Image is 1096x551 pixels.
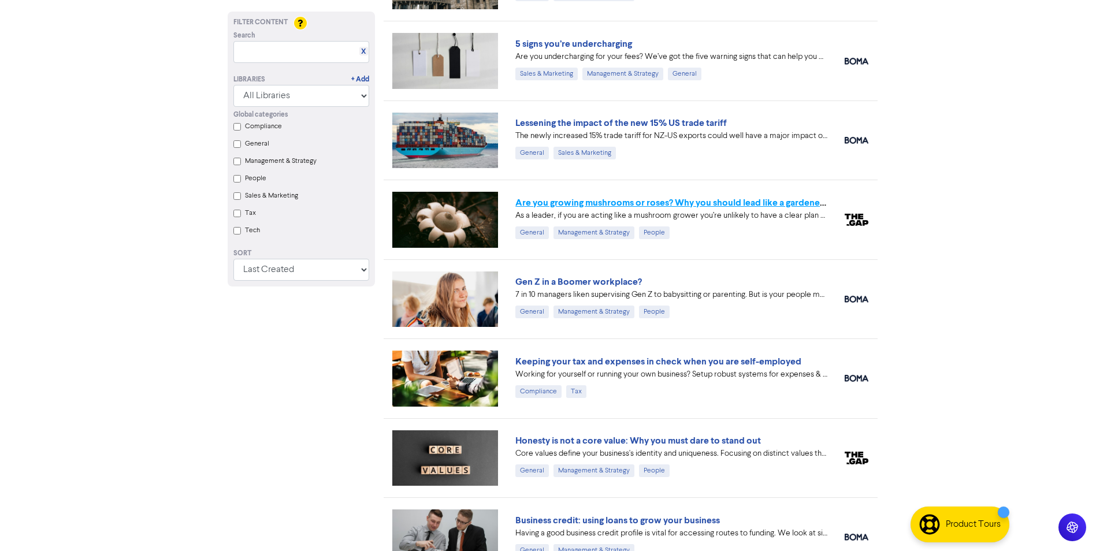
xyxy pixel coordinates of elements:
[515,435,761,446] a: Honesty is not a core value: Why you must dare to stand out
[515,306,549,318] div: General
[639,306,670,318] div: People
[515,130,827,142] div: The newly increased 15% trade tariff for NZ-US exports could well have a major impact on your mar...
[515,197,880,209] a: Are you growing mushrooms or roses? Why you should lead like a gardener, not a grower
[515,210,827,222] div: As a leader, if you are acting like a mushroom grower you’re unlikely to have a clear plan yourse...
[515,368,827,381] div: Working for yourself or running your own business? Setup robust systems for expenses & tax requir...
[233,248,369,259] div: Sort
[566,385,586,398] div: Tax
[553,464,634,477] div: Management & Strategy
[515,147,549,159] div: General
[515,385,562,398] div: Compliance
[245,156,317,166] label: Management & Strategy
[515,527,827,539] div: Having a good business credit profile is vital for accessing routes to funding. We look at six di...
[515,356,801,367] a: Keeping your tax and expenses in check when you are self-employed
[845,296,868,303] img: boma
[553,306,634,318] div: Management & Strategy
[845,58,868,65] img: boma_accounting
[553,226,634,239] div: Management & Strategy
[845,452,868,464] img: thegap
[515,289,827,301] div: 7 in 10 managers liken supervising Gen Z to babysitting or parenting. But is your people manageme...
[515,276,642,288] a: Gen Z in a Boomer workplace?
[233,110,369,120] div: Global categories
[233,17,369,28] div: Filter Content
[845,534,868,541] img: boma
[515,117,727,129] a: Lessening the impact of the new 15% US trade tariff
[515,464,549,477] div: General
[245,121,282,132] label: Compliance
[515,448,827,460] div: Core values define your business's identity and uniqueness. Focusing on distinct values that refl...
[233,75,265,85] div: Libraries
[639,464,670,477] div: People
[515,68,578,80] div: Sales & Marketing
[245,191,298,201] label: Sales & Marketing
[245,208,256,218] label: Tax
[845,137,868,144] img: boma
[582,68,663,80] div: Management & Strategy
[845,375,868,382] img: boma_accounting
[553,147,616,159] div: Sales & Marketing
[245,225,260,236] label: Tech
[515,515,720,526] a: Business credit: using loans to grow your business
[245,139,269,149] label: General
[845,214,868,226] img: thegap
[668,68,701,80] div: General
[515,38,632,50] a: 5 signs you’re undercharging
[515,226,549,239] div: General
[639,226,670,239] div: People
[515,51,827,63] div: Are you undercharging for your fees? We’ve got the five warning signs that can help you diagnose ...
[361,47,366,56] a: X
[351,75,369,85] a: + Add
[1038,496,1096,551] iframe: Chat Widget
[233,31,255,41] span: Search
[245,173,266,184] label: People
